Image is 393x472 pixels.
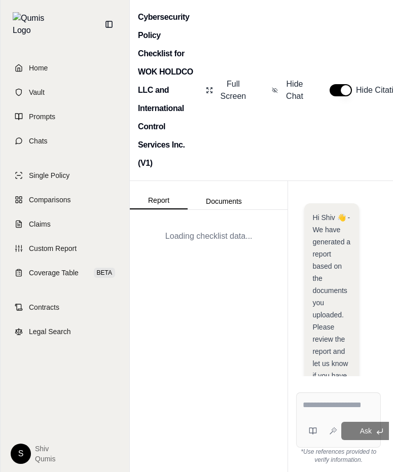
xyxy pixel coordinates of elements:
[29,219,51,229] span: Claims
[29,63,48,73] span: Home
[35,444,55,454] span: Shiv
[94,268,115,278] span: BETA
[7,213,123,235] a: Claims
[29,136,48,146] span: Chats
[7,130,123,152] a: Chats
[29,195,70,205] span: Comparisons
[35,454,55,464] span: Qumis
[29,326,71,337] span: Legal Search
[7,320,123,343] a: Legal Search
[101,16,117,32] button: Collapse sidebar
[11,444,31,464] div: S
[202,74,252,106] button: Full Screen
[7,262,123,284] a: Coverage TableBETA
[7,81,123,103] a: Vault
[138,8,196,172] h2: Cybersecurity Policy Checklist for WOK HOLDCO LLC and International Control Services Inc. (V1)
[188,193,260,209] button: Documents
[7,296,123,318] a: Contracts
[284,78,305,102] span: Hide Chat
[13,12,51,37] img: Qumis Logo
[7,189,123,211] a: Comparisons
[165,230,253,242] div: Loading checklist data...
[29,170,69,180] span: Single Policy
[29,268,79,278] span: Coverage Table
[29,87,45,97] span: Vault
[312,213,350,404] span: Hi Shiv 👋 - We have generated a report based on the documents you uploaded. Please review the rep...
[29,243,77,253] span: Custom Report
[7,237,123,260] a: Custom Report
[7,164,123,187] a: Single Policy
[130,192,188,209] button: Report
[268,74,309,106] button: Hide Chat
[7,57,123,79] a: Home
[7,105,123,128] a: Prompts
[29,302,59,312] span: Contracts
[29,112,55,122] span: Prompts
[296,448,381,464] div: *Use references provided to verify information.
[360,427,372,435] span: Ask
[219,78,248,102] span: Full Screen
